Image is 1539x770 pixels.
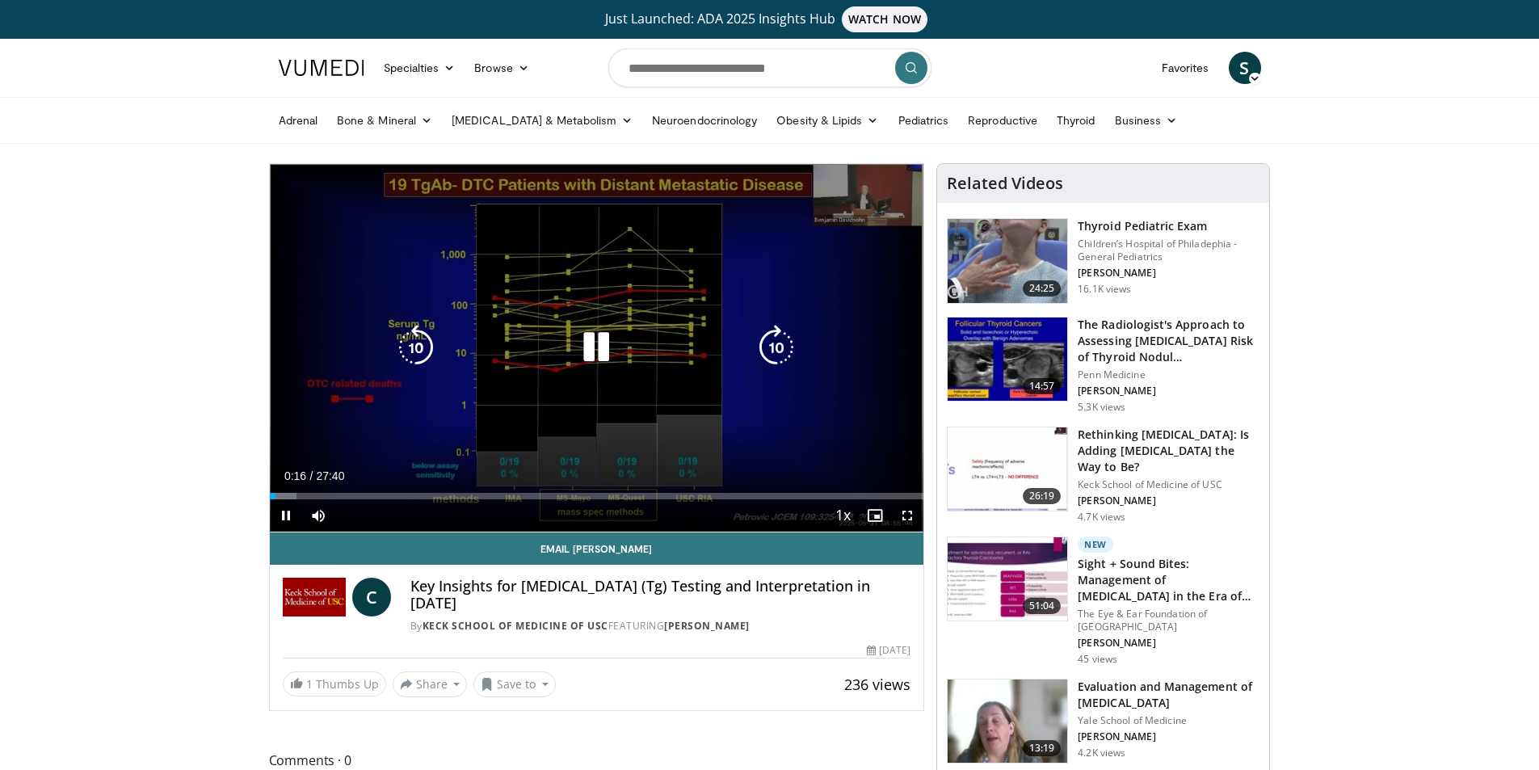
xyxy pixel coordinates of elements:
[1047,104,1105,137] a: Thyroid
[842,6,927,32] span: WATCH NOW
[1078,747,1125,759] p: 4.2K views
[302,499,334,532] button: Mute
[947,427,1259,524] a: 26:19 Rethinking [MEDICAL_DATA]: Is Adding [MEDICAL_DATA] the Way to Be? Keck School of Medicine ...
[1078,714,1259,727] p: Yale School of Medicine
[867,643,910,658] div: [DATE]
[410,578,911,612] h4: Key Insights for [MEDICAL_DATA] (Tg) Testing and Interpretation in [DATE]
[1078,218,1259,234] h3: Thyroid Pediatric Exam
[889,104,959,137] a: Pediatrics
[664,619,750,633] a: [PERSON_NAME]
[316,469,344,482] span: 27:40
[947,679,1259,764] a: 13:19 Evaluation and Management of [MEDICAL_DATA] Yale School of Medicine [PERSON_NAME] 4.2K views
[1078,368,1259,381] p: Penn Medicine
[859,499,891,532] button: Enable picture-in-picture mode
[442,104,642,137] a: [MEDICAL_DATA] & Metabolism
[393,671,468,697] button: Share
[270,493,924,499] div: Progress Bar
[642,104,767,137] a: Neuroendocrinology
[269,104,328,137] a: Adrenal
[306,676,313,692] span: 1
[1078,511,1125,524] p: 4.7K views
[270,499,302,532] button: Pause
[1078,238,1259,263] p: Children’s Hospital of Philadephia - General Pediatrics
[1078,730,1259,743] p: [PERSON_NAME]
[1078,653,1117,666] p: 45 views
[1078,608,1259,633] p: The Eye & Ear Foundation of [GEOGRAPHIC_DATA]
[947,174,1063,193] h4: Related Videos
[465,52,539,84] a: Browse
[423,619,608,633] a: Keck School of Medicine of USC
[948,680,1067,764] img: dc6b3c35-b36a-4a9c-9e97-c7938243fc78.150x105_q85_crop-smart_upscale.jpg
[948,219,1067,303] img: 576742cb-950f-47b1-b49b-8023242b3cfa.150x105_q85_crop-smart_upscale.jpg
[1023,280,1062,297] span: 24:25
[767,104,888,137] a: Obesity & Lipids
[327,104,442,137] a: Bone & Mineral
[283,578,346,616] img: Keck School of Medicine of USC
[1078,283,1131,296] p: 16.1K views
[283,671,386,696] a: 1 Thumbs Up
[279,60,364,76] img: VuMedi Logo
[1105,104,1188,137] a: Business
[374,52,465,84] a: Specialties
[1078,478,1259,491] p: Keck School of Medicine of USC
[281,6,1259,32] a: Just Launched: ADA 2025 Insights HubWATCH NOW
[1078,401,1125,414] p: 5.3K views
[270,532,924,565] a: Email [PERSON_NAME]
[1229,52,1261,84] a: S
[891,499,923,532] button: Fullscreen
[1078,679,1259,711] h3: Evaluation and Management of [MEDICAL_DATA]
[1023,378,1062,394] span: 14:57
[1152,52,1219,84] a: Favorites
[1023,488,1062,504] span: 26:19
[1023,598,1062,614] span: 51:04
[1078,637,1259,650] p: [PERSON_NAME]
[352,578,391,616] a: C
[410,619,911,633] div: By FEATURING
[947,218,1259,304] a: 24:25 Thyroid Pediatric Exam Children’s Hospital of Philadephia - General Pediatrics [PERSON_NAME...
[1078,317,1259,365] h3: The Radiologist's Approach to Assessing [MEDICAL_DATA] Risk of Thyroid Nodul…
[948,427,1067,511] img: 83a0fbab-8392-4dd6-b490-aa2edb68eb86.150x105_q85_crop-smart_upscale.jpg
[844,675,910,694] span: 236 views
[947,317,1259,414] a: 14:57 The Radiologist's Approach to Assessing [MEDICAL_DATA] Risk of Thyroid Nodul… Penn Medicine...
[284,469,306,482] span: 0:16
[1078,427,1259,475] h3: Rethinking [MEDICAL_DATA]: Is Adding [MEDICAL_DATA] the Way to Be?
[826,499,859,532] button: Playback Rate
[473,671,556,697] button: Save to
[1078,536,1113,553] p: New
[948,318,1067,402] img: 64bf5cfb-7b6d-429f-8d89-8118f524719e.150x105_q85_crop-smart_upscale.jpg
[948,537,1067,621] img: 8bea4cff-b600-4be7-82a7-01e969b6860e.150x105_q85_crop-smart_upscale.jpg
[608,48,931,87] input: Search topics, interventions
[958,104,1047,137] a: Reproductive
[1078,385,1259,398] p: [PERSON_NAME]
[947,536,1259,666] a: 51:04 New Sight + Sound Bites: Management of [MEDICAL_DATA] in the Era of Targ… The Eye & Ear Fou...
[270,164,924,532] video-js: Video Player
[1023,740,1062,756] span: 13:19
[1078,267,1259,280] p: [PERSON_NAME]
[310,469,313,482] span: /
[1078,494,1259,507] p: [PERSON_NAME]
[1078,556,1259,604] h3: Sight + Sound Bites: Management of [MEDICAL_DATA] in the Era of Targ…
